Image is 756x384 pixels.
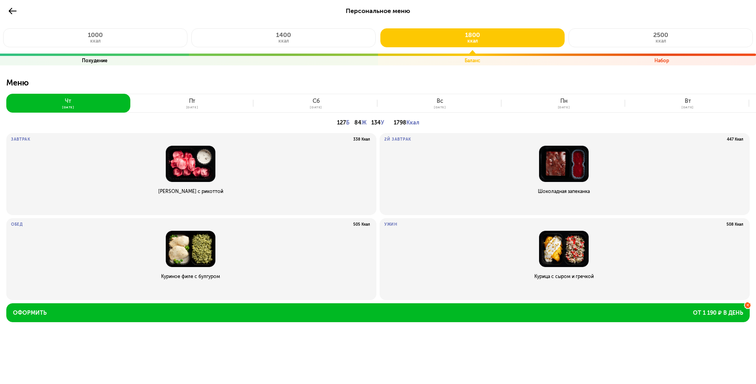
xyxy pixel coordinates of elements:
img: Курица с сыром и гречкой [384,231,743,267]
div: сб [313,98,320,104]
img: Шоколадная запеканка [384,146,743,182]
div: [DATE] [186,106,198,109]
span: 2500 [653,31,668,39]
p: Куриное филе с булгуром [11,273,370,280]
p: Обед [11,222,23,227]
div: [DATE] [310,106,322,109]
p: Шоколадная запеканка [384,188,743,195]
p: Меню [6,78,750,94]
button: 2500ккал [569,28,753,47]
div: пн [560,98,567,104]
p: 1798 [394,117,419,128]
span: Б [346,119,350,126]
span: ккал [90,38,101,44]
span: 1800 [465,31,480,39]
p: 505 Ккал [353,222,370,227]
p: 338 Ккал [353,137,370,142]
img: Куриное филе с булгуром [11,231,370,267]
div: [DATE] [558,106,570,109]
p: [PERSON_NAME] с рикоттой [11,188,370,195]
p: 2й завтрак [384,137,411,142]
p: Похудение [82,58,107,64]
button: Оформитьот 1 190 ₽ в день [6,303,750,322]
p: 127 [337,117,350,128]
button: 1800ккал [380,28,565,47]
button: вс[DATE] [378,94,502,113]
span: от 1 190 ₽ в день [693,309,743,317]
button: вт[DATE] [626,94,750,113]
span: Ккал [406,119,419,126]
span: ккал [656,38,666,44]
span: ккал [467,38,478,44]
p: Ужин [384,222,398,227]
button: чт[DATE] [6,94,130,113]
div: чт [65,98,71,104]
div: вт [685,98,691,104]
p: Курица с сыром и гречкой [384,273,743,280]
span: Ж [361,119,367,126]
p: 447 Ккал [727,137,743,142]
p: Набор [654,58,669,64]
span: 1400 [276,31,291,39]
button: 1000ккал [3,28,187,47]
p: 134 [371,117,384,128]
div: [DATE] [62,106,74,109]
button: пн[DATE] [502,94,626,113]
button: сб[DATE] [254,94,378,113]
button: 1400ккал [191,28,376,47]
div: пт [189,98,196,104]
p: 508 Ккал [726,222,743,227]
p: Завтрак [11,137,30,142]
p: Баланс [465,58,480,64]
p: 84 [354,117,367,128]
div: [DATE] [434,106,446,109]
div: вс [437,98,443,104]
img: Тортеллини с рикоттой [11,146,370,182]
span: ккал [278,38,289,44]
button: пт[DATE] [130,94,254,113]
div: [DATE] [682,106,694,109]
span: У [381,119,384,126]
span: Персональное меню [346,7,410,15]
span: 1000 [88,31,103,39]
